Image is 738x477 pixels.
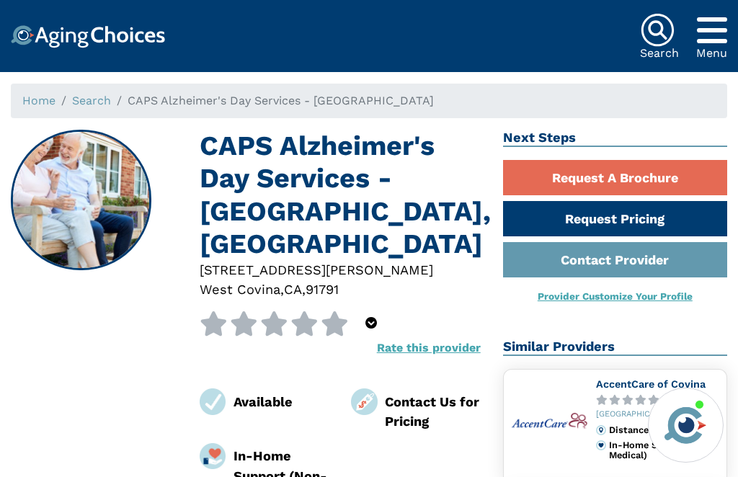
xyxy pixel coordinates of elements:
img: search-icon.svg [640,13,675,48]
div: Popover trigger [696,13,727,48]
div: Menu [696,48,727,59]
span: , [280,282,284,297]
div: [STREET_ADDRESS][PERSON_NAME] [200,260,481,280]
div: 91791 [306,280,339,299]
img: Choice! [11,25,165,48]
a: 0.0 [596,395,721,406]
a: Provider Customize Your Profile [538,290,693,302]
span: CAPS Alzheimer's Day Services - [GEOGRAPHIC_DATA] [128,94,434,107]
a: Home [22,94,55,107]
div: Search [640,48,679,59]
div: [GEOGRAPHIC_DATA], 91791 [596,410,721,419]
h1: CAPS Alzheimer's Day Services - [GEOGRAPHIC_DATA], [GEOGRAPHIC_DATA] [200,130,481,260]
div: Distance 0.6 Miles [609,425,721,435]
h2: Similar Providers [503,339,727,356]
img: primary.svg [596,440,606,450]
img: avatar [661,401,710,450]
div: Contact Us for Pricing [385,392,481,432]
span: West Covina [200,282,280,297]
span: CA [284,282,302,297]
span: , [302,282,306,297]
div: Popover trigger [365,311,377,336]
img: distance.svg [596,425,606,435]
img: CAPS Alzheimer's Day Services - West Covina, West Covina CA [12,131,151,269]
h2: Next Steps [503,130,727,147]
div: In-Home Support (Non-Medical) [609,440,721,461]
a: Rate this provider [377,341,481,355]
div: Available [234,392,330,411]
a: Request Pricing [503,201,727,236]
a: Contact Provider [503,242,727,277]
a: AccentCare of Covina [596,378,706,390]
nav: breadcrumb [11,84,727,118]
a: Search [72,94,111,107]
a: Request A Brochure [503,160,727,195]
